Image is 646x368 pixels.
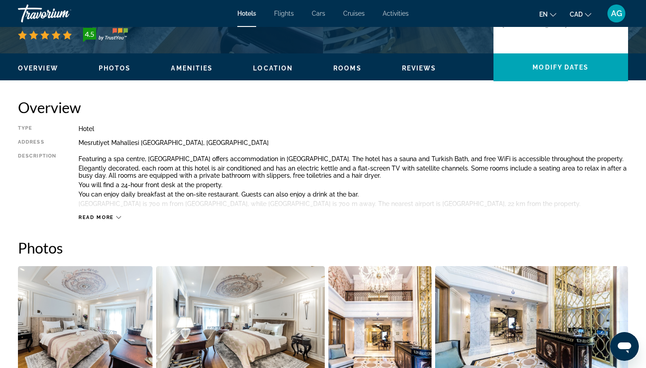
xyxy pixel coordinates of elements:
[18,125,56,132] div: Type
[539,11,548,18] span: en
[383,10,409,17] a: Activities
[18,64,58,72] button: Overview
[18,239,628,257] h2: Photos
[611,9,622,18] span: AG
[79,139,628,146] div: Mesrutiyet Mahallesi [GEOGRAPHIC_DATA], [GEOGRAPHIC_DATA]
[274,10,294,17] a: Flights
[99,65,131,72] span: Photos
[237,10,256,17] a: Hotels
[312,10,325,17] a: Cars
[343,10,365,17] a: Cruises
[83,28,128,42] img: trustyou-badge-hor.svg
[80,29,98,39] div: 4.5
[79,191,628,198] p: You can enjoy daily breakfast at the on-site restaurant. Guests can also enjoy a drink at the bar.
[18,2,108,25] a: Travorium
[493,53,628,81] button: Modify Dates
[171,65,213,72] span: Amenities
[533,64,589,71] span: Modify Dates
[402,65,436,72] span: Reviews
[402,64,436,72] button: Reviews
[253,65,293,72] span: Location
[18,65,58,72] span: Overview
[79,181,628,188] p: You will find a 24-hour front desk at the property.
[333,65,362,72] span: Rooms
[253,64,293,72] button: Location
[18,98,628,116] h2: Overview
[171,64,213,72] button: Amenities
[99,64,131,72] button: Photos
[18,139,56,146] div: Address
[79,215,114,220] span: Read more
[79,214,121,221] button: Read more
[79,165,628,179] p: Elegantly decorated, each room at this hotel is air conditioned and has an electric kettle and a ...
[79,125,628,132] div: Hotel
[610,332,639,361] iframe: Button to launch messaging window
[18,153,56,210] div: Description
[79,155,628,162] p: Featuring a spa centre, [GEOGRAPHIC_DATA] offers accommodation in [GEOGRAPHIC_DATA]. The hotel ha...
[333,64,362,72] button: Rooms
[539,8,556,21] button: Change language
[570,11,583,18] span: CAD
[570,8,591,21] button: Change currency
[605,4,628,23] button: User Menu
